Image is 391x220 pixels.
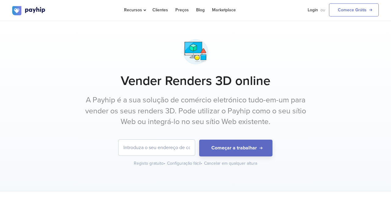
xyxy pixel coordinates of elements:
[134,160,166,167] div: Registo gratuito
[204,160,257,167] div: Cancelar em qualquer altura
[12,73,379,89] h1: Vender Renders 3D online
[119,140,195,156] input: Introduza o seu endereço de correio eletrónico
[167,160,203,167] div: Configuração fácil
[124,7,145,13] span: Recursos
[164,161,165,166] span: •
[12,6,46,15] img: logo.svg
[201,161,202,166] span: •
[199,140,272,156] button: Começar a trabalhar
[81,95,310,127] p: A Payhip é a sua solução de comércio eletrónico tudo-em-um para vender os seus renders 3D. Pode u...
[329,3,379,16] a: Comece Grátis
[180,36,211,67] img: 3-d-modelling-kd8zrslvaqhb9dwtmvsj2m.png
